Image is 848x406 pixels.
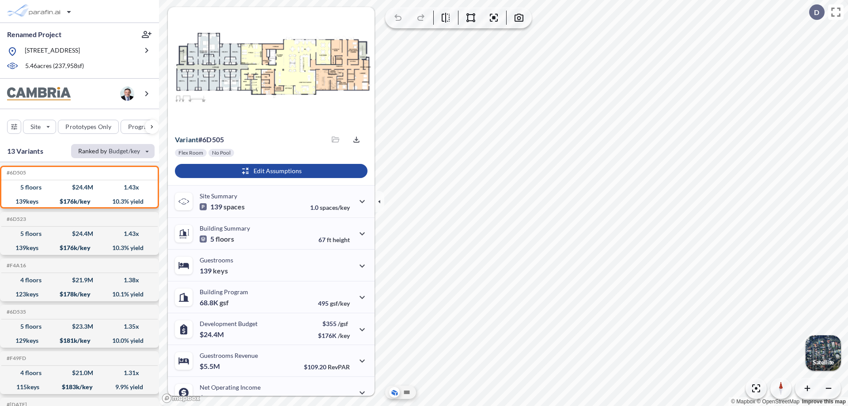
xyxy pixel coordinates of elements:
p: Building Program [200,288,248,296]
p: $109.20 [304,363,350,371]
a: Improve this map [802,398,846,405]
span: /key [338,332,350,339]
p: Building Summary [200,224,250,232]
button: Switcher ImageSatellite [806,335,841,371]
h5: Click to copy the code [5,355,26,361]
p: 139 [200,266,228,275]
span: RevPAR [328,363,350,371]
span: spaces [223,202,245,211]
p: Program [128,122,153,131]
p: 5.46 acres ( 237,958 sf) [25,61,84,71]
p: $355 [318,320,350,327]
p: 139 [200,202,245,211]
p: $2.5M [200,394,221,402]
p: $24.4M [200,330,225,339]
span: /gsf [338,320,348,327]
img: user logo [120,87,134,101]
h5: Click to copy the code [5,309,26,315]
p: $176K [318,332,350,339]
h5: Click to copy the code [5,216,26,222]
h5: Click to copy the code [5,170,26,176]
span: floors [216,235,234,243]
p: Edit Assumptions [254,167,302,175]
p: 1.0 [310,204,350,211]
p: Net Operating Income [200,383,261,391]
button: Site Plan [401,387,412,398]
span: height [333,236,350,243]
p: Guestrooms Revenue [200,352,258,359]
button: Program [121,120,168,134]
p: Renamed Project [7,30,61,39]
p: No Pool [212,149,231,156]
p: 45.0% [312,395,350,402]
p: Site [30,122,41,131]
img: Switcher Image [806,335,841,371]
p: Prototypes Only [65,122,111,131]
p: Site Summary [200,192,237,200]
a: OpenStreetMap [757,398,799,405]
button: Edit Assumptions [175,164,367,178]
p: $5.5M [200,362,221,371]
p: 5 [200,235,234,243]
p: 495 [318,300,350,307]
button: Prototypes Only [58,120,119,134]
p: Guestrooms [200,256,233,264]
span: margin [330,395,350,402]
button: Site [23,120,56,134]
p: Satellite [813,359,834,366]
button: Aerial View [389,387,400,398]
p: 13 Variants [7,146,43,156]
p: 67 [318,236,350,243]
h5: Click to copy the code [5,262,26,269]
p: D [814,8,819,16]
span: gsf [220,298,229,307]
p: 68.8K [200,298,229,307]
a: Mapbox homepage [162,393,201,403]
img: BrandImage [7,87,71,101]
p: [STREET_ADDRESS] [25,46,80,57]
button: Ranked by Budget/key [71,144,155,158]
p: Flex Room [178,149,203,156]
p: Development Budget [200,320,257,327]
span: ft [327,236,331,243]
span: spaces/key [320,204,350,211]
span: keys [213,266,228,275]
p: # 6d505 [175,135,224,144]
span: gsf/key [330,300,350,307]
span: Variant [175,135,198,144]
a: Mapbox [731,398,755,405]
